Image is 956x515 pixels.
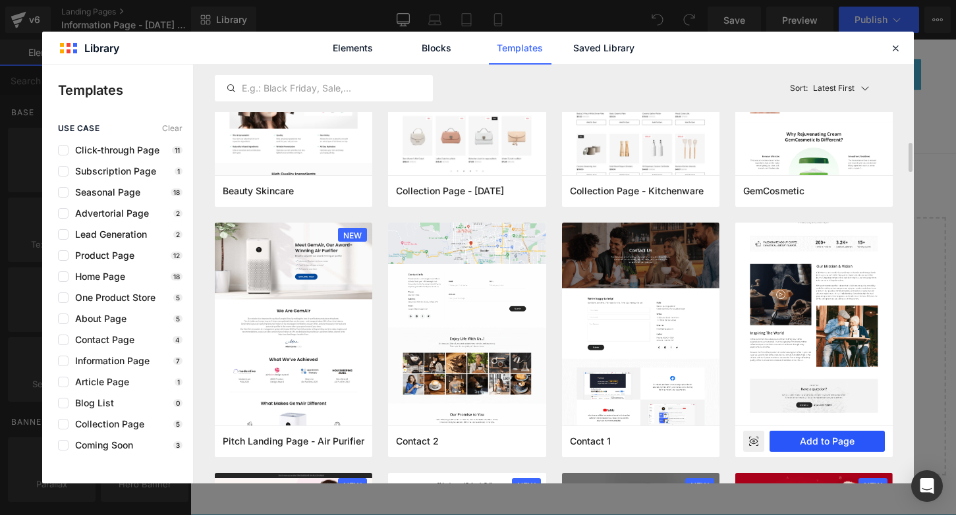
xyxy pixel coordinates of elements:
p: 5 [173,420,183,428]
p: 2 [173,230,183,238]
span: Seasonal Page [69,187,140,198]
span: Advertorial Page [69,208,149,219]
span: use case [58,124,99,133]
a: [PHONE_NUMBER] [618,20,761,52]
p: 0 [173,399,183,407]
p: 5 [173,315,183,323]
span: About us [336,71,383,84]
span: Product Page [69,250,134,261]
button: Add to Page [770,431,885,452]
button: Commercial [240,70,326,88]
img: Ian Hunt Flooring, Auckland [320,20,478,48]
p: Latest First [813,82,855,94]
p: 3 [173,441,183,449]
span: Article Page [69,377,129,387]
span: Contact 2 [396,435,439,447]
span: Commercial [247,71,309,84]
button: Product Info [403,70,492,88]
span: Beauty Skincare [223,185,294,197]
span: Collection Page [69,419,144,429]
input: E.g.: Black Friday, Sale,... [215,80,432,96]
p: 11 [172,146,183,154]
p: 7 [173,357,183,365]
span: Lead Generation [69,229,147,240]
p: or Drag & Drop elements from left sidebar [32,414,766,423]
p: 4 [173,336,183,344]
span: Residential [163,71,220,84]
span: Collection Page - Women's Day [396,185,504,197]
span: Home Page [69,271,125,282]
span: Search [598,71,634,84]
span: NEW [338,478,367,493]
span: Subscription Page [69,166,156,176]
img: 83b67ec9-357c-497d-842f-3bfd43116220.png [388,223,546,446]
div: Open Intercom Messenger [911,470,943,502]
button: Residential [157,70,237,88]
span: About Page [69,313,127,324]
span: Pitch Landing Page - Air Purifier [223,435,364,447]
span: One Product Store [69,292,155,303]
span: [PHONE_NUMBER] [631,30,748,43]
div: Preview [743,431,764,452]
span: GemCosmetic [743,185,804,197]
p: 1 [175,378,183,386]
a: Templates [489,32,551,65]
span: Contact Page [69,335,134,345]
span: Coming Soon [69,440,133,450]
span: Blog List [69,398,114,408]
p: 5 [173,294,183,302]
a: Blocks [405,32,468,65]
span: Blogs & Articles [502,71,582,84]
span: NEW [685,478,714,493]
p: 18 [171,188,183,196]
span: Collection Page - Kitchenware [570,185,704,197]
a: Blogs & Articles [495,70,588,88]
a: Elements [322,32,384,65]
p: 12 [171,252,183,259]
span: Information Page [69,356,150,366]
p: 18 [171,273,183,281]
a: Saved Library [573,32,635,65]
p: Start building your page [32,216,766,232]
span: NEW [338,228,367,243]
p: Templates [58,80,193,100]
p: 2 [173,209,183,217]
span: Contact 1 [570,435,611,447]
button: Latest FirstSort:Latest First [785,75,893,101]
span: Clear [162,124,183,133]
span: Click-through Page [69,145,159,155]
a: Explore Template [339,377,458,403]
span: NEW [512,478,541,493]
p: 1 [175,167,183,175]
button: About us [329,70,400,88]
span: Sort: [790,84,808,93]
span: Product Info [410,71,475,84]
a: Search [592,70,640,88]
span: NEW [858,478,887,493]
